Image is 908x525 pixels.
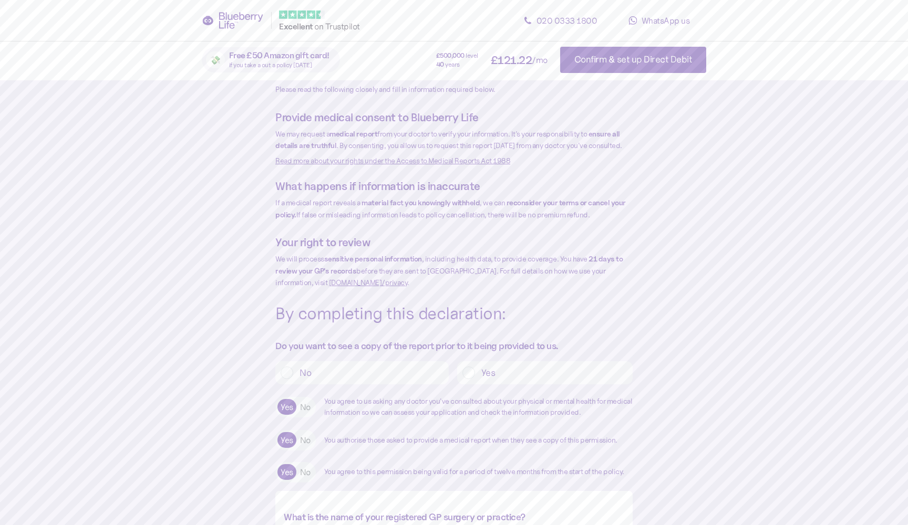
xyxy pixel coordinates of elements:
[275,197,633,220] div: If a medical report reveals a , we can If false or misleading information leads to policy cancell...
[362,198,480,207] b: material fact you knowingly withheld
[229,51,329,60] span: Free £50 Amazon gift card!
[436,52,465,59] span: £ 500,000
[293,366,443,379] label: No
[324,396,633,418] div: You agree to us asking any doctor you've consulted about your physical or mental health for medic...
[297,399,314,415] label: No
[275,112,633,123] div: Provide medical consent to Blueberry Life
[324,435,617,446] div: You authorise those asked to provide a medical report when they see a copy of this permission.
[314,21,360,31] span: on Trustpilot
[229,61,312,69] span: if you take a out a policy [DATE]
[275,253,633,288] div: We will process , including health data, to provide coverage. You have before they are sent to [G...
[445,61,460,68] span: years
[210,56,221,64] span: 💸
[277,432,296,448] label: Yes
[612,10,706,31] a: WhatsApp us
[560,47,707,73] button: Confirm & set up Direct Debit
[329,129,377,138] b: medical report
[297,464,314,480] label: No
[275,237,633,248] div: Your right to review
[491,55,532,66] span: £ 121.22
[436,61,444,68] span: 40
[284,510,525,524] label: What is the name of your registered GP surgery or practice?
[642,15,690,26] span: WhatsApp us
[324,254,422,263] b: sensitive personal information
[275,181,633,192] div: What happens if information is inaccurate
[297,432,314,448] label: No
[329,278,408,287] a: [DOMAIN_NAME]/privacy
[279,22,314,31] span: Excellent ️
[275,198,626,219] b: reconsider your terms or cancel your policy.
[475,366,627,379] label: Yes
[574,52,693,67] div: Confirm & set up Direct Debit
[277,399,296,415] label: Yes
[532,56,548,64] span: /mo
[513,10,607,31] a: 020 0333 1800
[275,84,633,96] div: Please read the following closely and fill in information required below.
[275,128,633,152] div: We may request a from your doctor to verify your information. It's your responsibility to . By co...
[277,464,296,480] label: Yes
[324,466,624,478] div: You agree to this permission being valid for a period of twelve months from the start of the policy.
[275,305,633,322] div: By completing this declaration:
[466,52,478,59] span: level
[275,339,633,353] div: Do you want to see a copy of the report prior to it being provided to us.
[536,15,597,26] span: 020 0333 1800
[275,157,633,164] div: Read more about your rights under the Access to Medical Reports Act 1988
